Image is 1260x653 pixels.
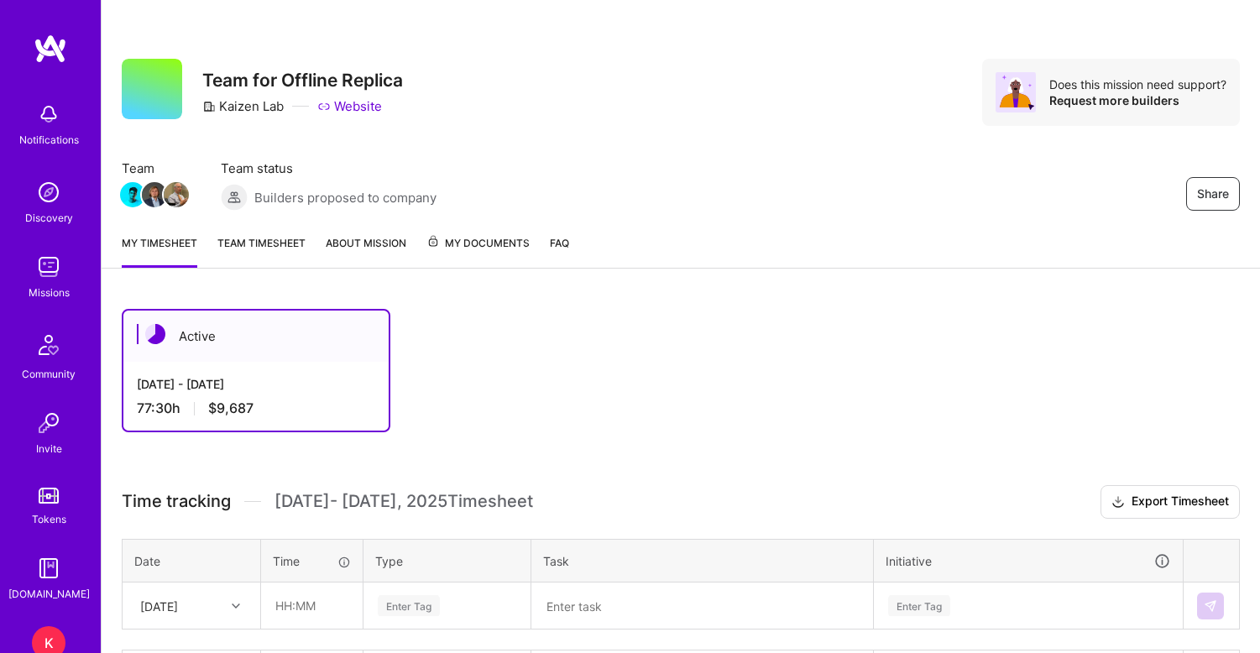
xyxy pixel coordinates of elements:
[262,583,362,628] input: HH:MM
[137,375,375,393] div: [DATE] - [DATE]
[531,539,874,582] th: Task
[122,234,197,268] a: My timesheet
[1049,76,1226,92] div: Does this mission need support?
[120,182,145,207] img: Team Member Avatar
[996,72,1036,112] img: Avatar
[137,400,375,417] div: 77:30 h
[202,100,216,113] i: icon CompanyGray
[144,180,165,209] a: Team Member Avatar
[19,131,79,149] div: Notifications
[1197,185,1229,202] span: Share
[8,585,90,603] div: [DOMAIN_NAME]
[145,324,165,344] img: Active
[1111,494,1125,511] i: icon Download
[34,34,67,64] img: logo
[164,182,189,207] img: Team Member Avatar
[32,510,66,528] div: Tokens
[32,551,65,585] img: guide book
[274,491,533,512] span: [DATE] - [DATE] , 2025 Timesheet
[122,180,144,209] a: Team Member Avatar
[221,159,437,177] span: Team status
[29,325,69,365] img: Community
[123,539,261,582] th: Date
[140,597,178,614] div: [DATE]
[886,551,1171,571] div: Initiative
[202,97,284,115] div: Kaizen Lab
[142,182,167,207] img: Team Member Avatar
[36,440,62,457] div: Invite
[1049,92,1226,108] div: Request more builders
[378,593,440,619] div: Enter Tag
[426,234,530,253] span: My Documents
[123,311,389,362] div: Active
[363,539,531,582] th: Type
[217,234,306,268] a: Team timesheet
[32,175,65,209] img: discovery
[426,234,530,268] a: My Documents
[202,70,403,91] h3: Team for Offline Replica
[22,365,76,383] div: Community
[273,552,351,570] div: Time
[221,184,248,211] img: Builders proposed to company
[326,234,406,268] a: About Mission
[165,180,187,209] a: Team Member Avatar
[1186,177,1240,211] button: Share
[254,189,437,206] span: Builders proposed to company
[122,491,231,512] span: Time tracking
[32,97,65,131] img: bell
[29,284,70,301] div: Missions
[32,406,65,440] img: Invite
[208,400,254,417] span: $9,687
[39,488,59,504] img: tokens
[232,602,240,610] i: icon Chevron
[317,97,382,115] a: Website
[32,250,65,284] img: teamwork
[122,159,187,177] span: Team
[550,234,569,268] a: FAQ
[25,209,73,227] div: Discovery
[1204,599,1217,613] img: Submit
[888,593,950,619] div: Enter Tag
[1101,485,1240,519] button: Export Timesheet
